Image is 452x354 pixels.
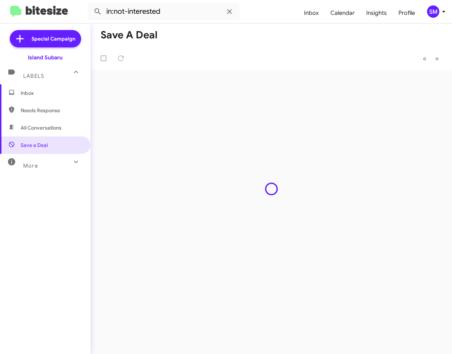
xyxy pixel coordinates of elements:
[10,30,81,47] a: Special Campaign
[421,5,444,18] button: SM
[298,3,325,24] a: Inbox
[21,107,82,114] span: Needs Response
[21,142,48,149] span: Save a Deal
[88,3,240,20] input: Search
[431,51,443,66] button: Next
[21,124,62,131] span: All Conversations
[360,3,393,24] a: Insights
[427,5,439,18] div: SM
[23,73,44,79] span: Labels
[325,3,360,24] a: Calendar
[28,54,63,61] div: Island Subaru
[419,51,443,66] nav: Page navigation example
[23,163,38,169] span: More
[101,29,157,41] h1: Save a Deal
[31,35,75,42] span: Special Campaign
[21,89,82,97] span: Inbox
[418,51,431,66] button: Previous
[393,3,421,24] a: Profile
[435,54,439,63] span: »
[423,54,427,63] span: «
